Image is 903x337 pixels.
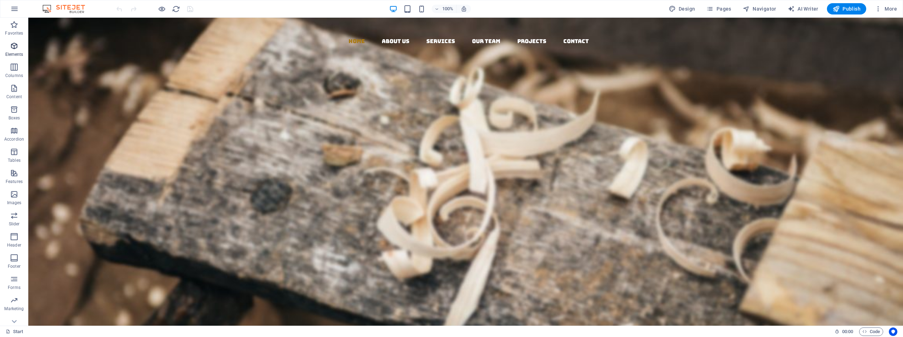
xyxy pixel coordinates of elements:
span: Pages [706,5,731,12]
span: Code [862,327,880,336]
p: Favorites [5,30,23,36]
p: Forms [8,285,21,290]
span: : [847,329,848,334]
p: Boxes [8,115,20,121]
h6: Session time [835,327,853,336]
i: Reload page [172,5,180,13]
button: Navigator [740,3,779,14]
p: Columns [5,73,23,78]
button: More [872,3,900,14]
div: Design (Ctrl+Alt+Y) [666,3,698,14]
button: reload [172,5,180,13]
button: AI Writer [785,3,821,14]
p: Features [6,179,23,184]
button: Code [859,327,883,336]
span: 00 00 [842,327,853,336]
button: Click here to leave preview mode and continue editing [157,5,166,13]
button: Design [666,3,698,14]
p: Slider [9,221,20,227]
button: 100% [432,5,457,13]
span: Design [669,5,695,12]
a: Click to cancel selection. Double-click to open Pages [6,327,23,336]
p: Elements [5,52,23,57]
p: Tables [8,158,21,163]
span: AI Writer [788,5,818,12]
i: On resize automatically adjust zoom level to fit chosen device. [461,6,467,12]
span: Publish [833,5,861,12]
p: Accordion [4,136,24,142]
button: Publish [827,3,866,14]
span: Navigator [743,5,776,12]
button: Usercentrics [889,327,897,336]
span: More [875,5,897,12]
p: Footer [8,264,21,269]
img: Editor Logo [41,5,94,13]
p: Marketing [4,306,24,312]
p: Images [7,200,22,206]
p: Header [7,242,21,248]
p: Content [6,94,22,100]
h6: 100% [442,5,454,13]
button: Pages [703,3,734,14]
